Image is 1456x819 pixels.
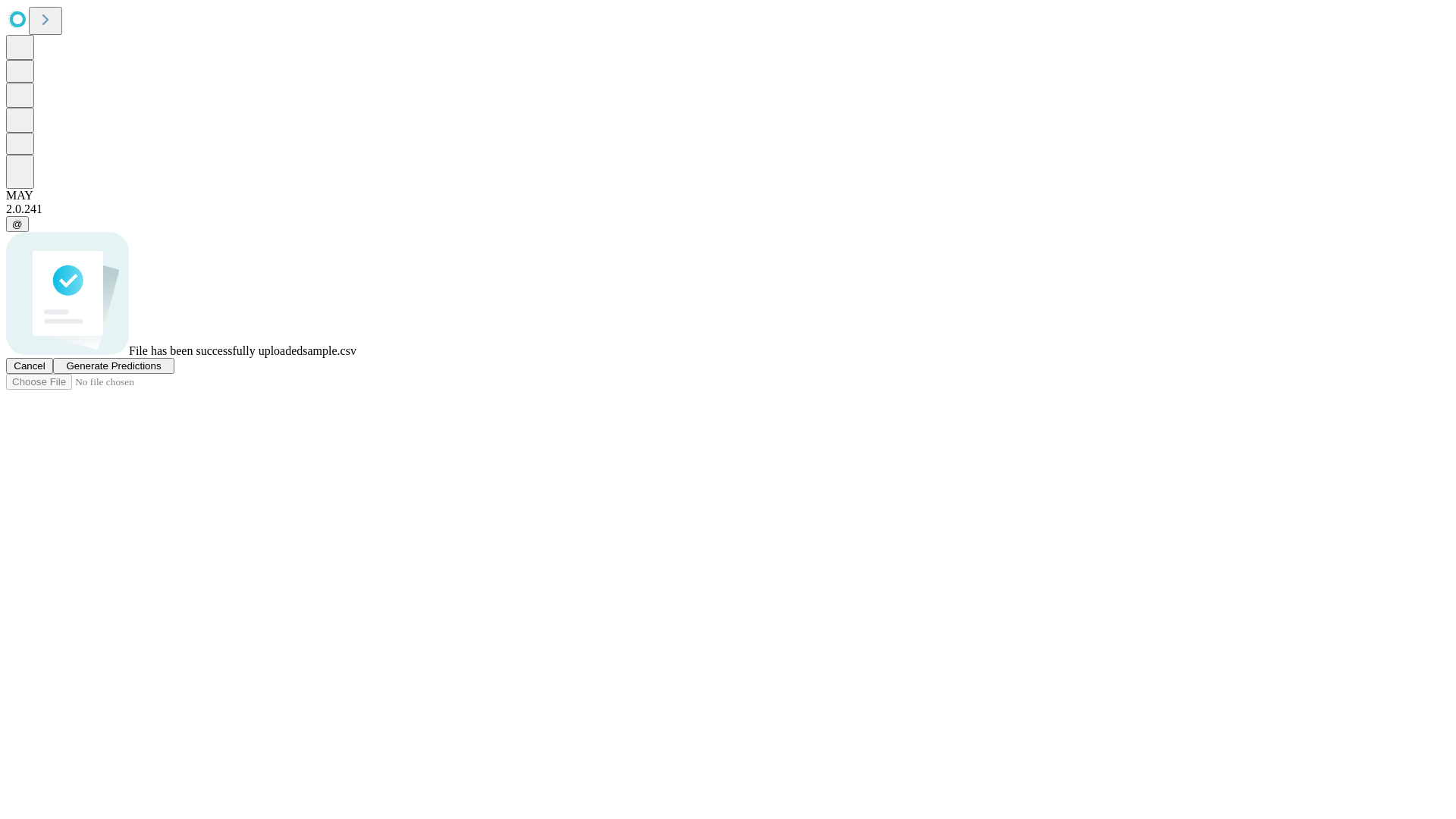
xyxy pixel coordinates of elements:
span: Cancel [14,360,45,372]
span: Generate Predictions [66,360,161,372]
button: Generate Predictions [53,358,174,374]
span: @ [12,218,23,230]
div: 2.0.241 [6,202,1450,216]
span: sample.csv [303,344,356,357]
button: @ [6,216,29,232]
div: MAY [6,189,1450,202]
button: Cancel [6,358,53,374]
span: File has been successfully uploaded [129,344,303,357]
